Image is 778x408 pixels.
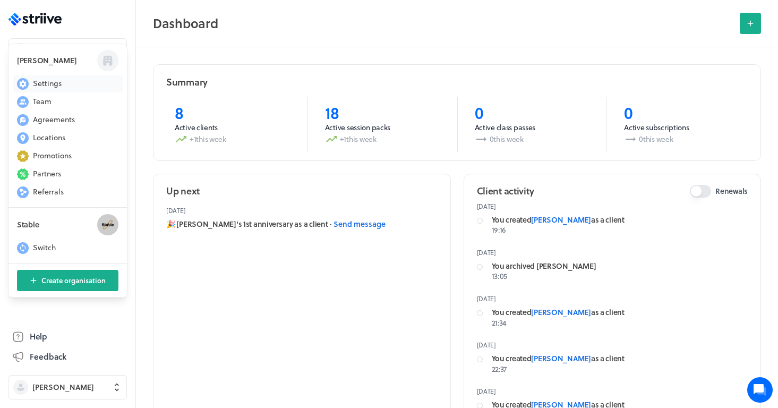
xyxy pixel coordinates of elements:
[334,219,386,229] button: Send message
[175,133,290,146] p: +1 this week
[153,13,733,34] h2: Dashboard
[492,215,748,225] div: You created as a client
[31,183,190,204] input: Search articles
[166,75,208,89] h2: Summary
[33,96,52,107] span: Team
[492,261,748,271] div: You archived [PERSON_NAME]
[16,124,196,145] button: New conversation
[606,97,756,152] a: 0Active subscriptions0this week
[624,103,739,122] p: 0
[158,97,307,152] a: 8Active clients+1this week
[457,97,607,152] a: 0Active class passes0this week
[690,185,711,198] button: Renewals
[477,184,534,198] h2: Client activity
[477,202,748,210] p: [DATE]
[475,133,590,146] p: 0 this week
[33,132,65,143] span: Locations
[13,148,123,165] button: Promotions
[13,240,123,257] button: Switch
[624,133,739,146] p: 0 this week
[13,130,123,147] button: Locations
[330,219,331,229] span: ·
[307,97,457,152] a: 18Active session packs+1this week
[325,103,440,122] p: 18
[325,122,440,133] p: Active session packs
[13,112,123,129] button: Agreements
[492,364,748,375] p: 22:37
[17,219,89,230] h3: Stable
[475,122,590,133] p: Active class passes
[624,122,739,133] p: Active subscriptions
[531,353,591,364] a: [PERSON_NAME]
[175,103,290,122] p: 8
[17,55,89,66] h3: [PERSON_NAME]
[33,114,75,125] span: Agreements
[13,184,123,201] button: Referrals
[531,307,591,318] a: [PERSON_NAME]
[492,353,748,364] div: You created as a client
[492,271,748,282] p: 13:05
[13,166,123,183] button: Partners
[325,133,440,146] p: +1 this week
[492,318,748,328] p: 21:34
[33,78,62,89] span: Settings
[16,71,196,105] h2: We're here to help. Ask us anything!
[475,103,590,122] p: 0
[69,130,127,139] span: New conversation
[14,165,198,178] p: Find an answer quickly
[531,214,591,225] a: [PERSON_NAME]
[477,341,748,349] p: [DATE]
[166,184,200,198] h2: Up next
[13,93,123,110] button: Team
[747,377,773,403] iframe: gist-messenger-bubble-iframe
[477,248,748,257] p: [DATE]
[33,242,56,253] span: Switch
[97,214,118,235] img: Stable
[166,219,438,229] div: 🎉 [PERSON_NAME]'s 1st anniversary as a client
[477,387,748,395] p: [DATE]
[33,168,61,179] span: Partners
[41,276,106,285] span: Create organisation
[13,75,123,92] button: Settings
[492,225,748,235] p: 19:16
[33,150,72,161] span: Promotions
[715,186,748,197] span: Renewals
[166,202,438,219] header: [DATE]
[175,122,290,133] p: Active clients
[33,186,64,197] span: Referrals
[492,307,748,318] div: You created as a client
[16,52,196,69] h1: Hi
[477,294,748,303] p: [DATE]
[17,270,118,291] button: Create organisation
